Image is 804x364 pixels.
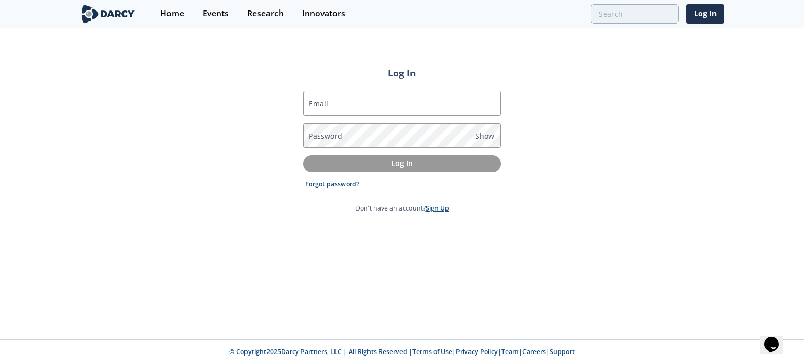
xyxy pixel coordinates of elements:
a: Careers [522,347,546,356]
a: Terms of Use [412,347,452,356]
span: Show [475,130,494,141]
p: Don't have an account? [355,204,449,213]
a: Team [501,347,519,356]
label: Password [309,130,342,141]
a: Log In [686,4,724,24]
a: Support [550,347,575,356]
p: Log In [310,158,494,169]
a: Sign Up [426,204,449,213]
h2: Log In [303,66,501,80]
a: Forgot password? [305,180,360,189]
div: Home [160,9,184,18]
iframe: chat widget [760,322,794,354]
img: logo-wide.svg [80,5,137,23]
button: Log In [303,155,501,172]
input: Advanced Search [591,4,679,24]
div: Events [203,9,229,18]
div: Research [247,9,284,18]
a: Privacy Policy [456,347,498,356]
label: Email [309,98,328,109]
p: © Copyright 2025 Darcy Partners, LLC | All Rights Reserved | | | | | [15,347,789,357]
div: Innovators [302,9,345,18]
